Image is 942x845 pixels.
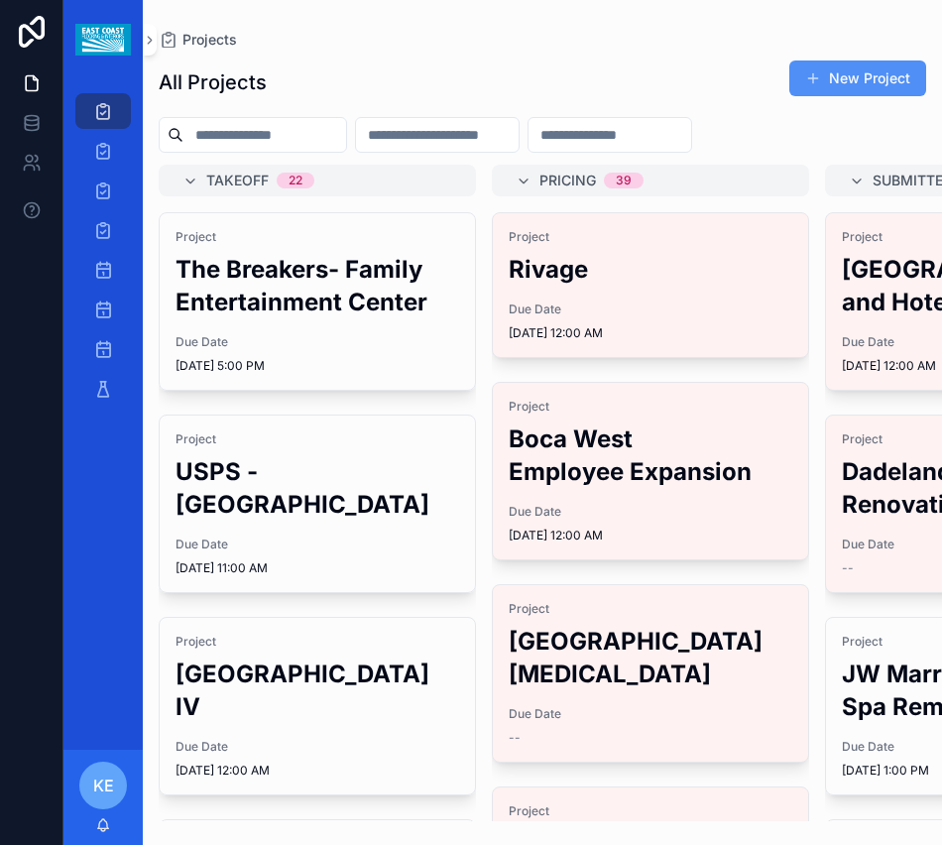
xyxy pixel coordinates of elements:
[176,560,459,576] span: [DATE] 11:00 AM
[789,60,926,96] button: New Project
[289,173,302,188] div: 22
[176,229,459,245] span: Project
[842,560,854,576] span: --
[509,325,792,341] span: [DATE] 12:00 AM
[492,382,809,560] a: ProjectBoca West Employee ExpansionDue Date[DATE] 12:00 AM
[539,171,596,190] span: Pricing
[176,455,459,521] h2: USPS - [GEOGRAPHIC_DATA]
[206,171,269,190] span: Takeoff
[176,634,459,650] span: Project
[492,584,809,763] a: Project[GEOGRAPHIC_DATA][MEDICAL_DATA]Due Date--
[159,68,267,96] h1: All Projects
[159,30,237,50] a: Projects
[182,30,237,50] span: Projects
[616,173,632,188] div: 39
[509,706,792,722] span: Due Date
[509,730,521,746] span: --
[159,212,476,391] a: ProjectThe Breakers- Family Entertainment CenterDue Date[DATE] 5:00 PM
[176,763,459,779] span: [DATE] 12:00 AM
[176,431,459,447] span: Project
[509,625,792,690] h2: [GEOGRAPHIC_DATA][MEDICAL_DATA]
[509,399,792,415] span: Project
[176,537,459,552] span: Due Date
[93,774,114,797] span: KE
[176,658,459,723] h2: [GEOGRAPHIC_DATA] IV
[509,229,792,245] span: Project
[492,212,809,358] a: ProjectRivageDue Date[DATE] 12:00 AM
[509,422,792,488] h2: Boca West Employee Expansion
[509,504,792,520] span: Due Date
[176,739,459,755] span: Due Date
[509,253,792,286] h2: Rivage
[176,358,459,374] span: [DATE] 5:00 PM
[159,415,476,593] a: ProjectUSPS - [GEOGRAPHIC_DATA]Due Date[DATE] 11:00 AM
[176,334,459,350] span: Due Date
[75,24,130,56] img: App logo
[176,253,459,318] h2: The Breakers- Family Entertainment Center
[509,803,792,819] span: Project
[509,528,792,543] span: [DATE] 12:00 AM
[509,302,792,317] span: Due Date
[509,601,792,617] span: Project
[159,617,476,795] a: Project[GEOGRAPHIC_DATA] IVDue Date[DATE] 12:00 AM
[63,79,143,432] div: scrollable content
